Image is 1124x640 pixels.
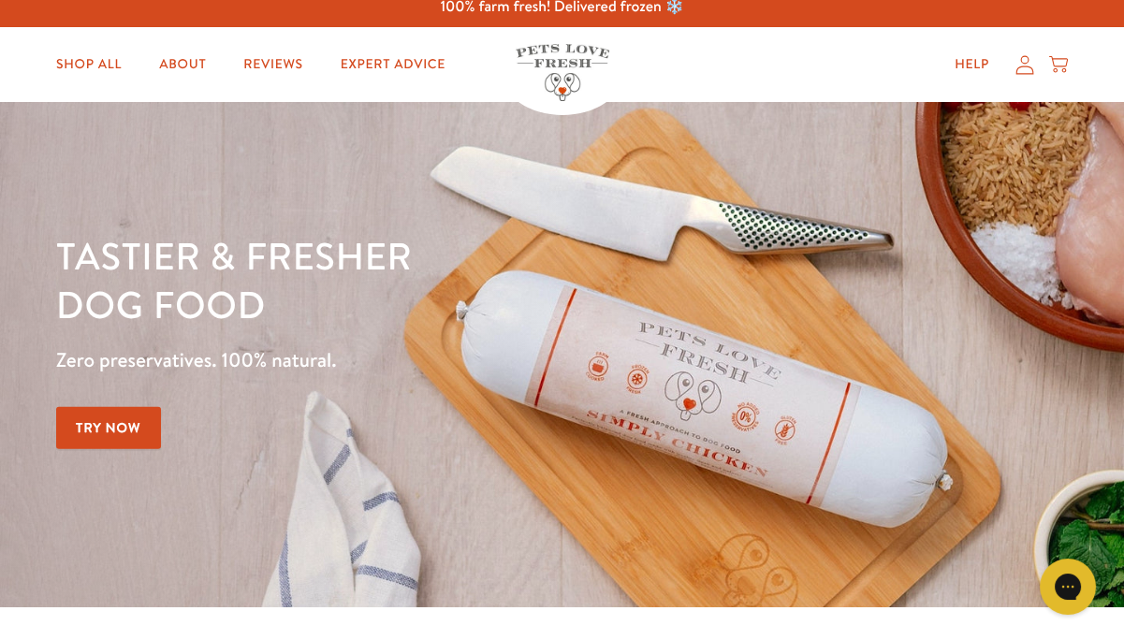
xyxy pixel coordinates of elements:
a: Expert Advice [326,46,460,83]
a: About [144,46,221,83]
h1: Tastier & fresher dog food [56,231,731,328]
a: Reviews [228,46,317,83]
iframe: Gorgias live chat messenger [1030,552,1105,621]
a: Try Now [56,407,161,449]
a: Help [940,46,1004,83]
p: Zero preservatives. 100% natural. [56,343,731,377]
img: Pets Love Fresh [516,44,609,101]
a: Shop All [41,46,137,83]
